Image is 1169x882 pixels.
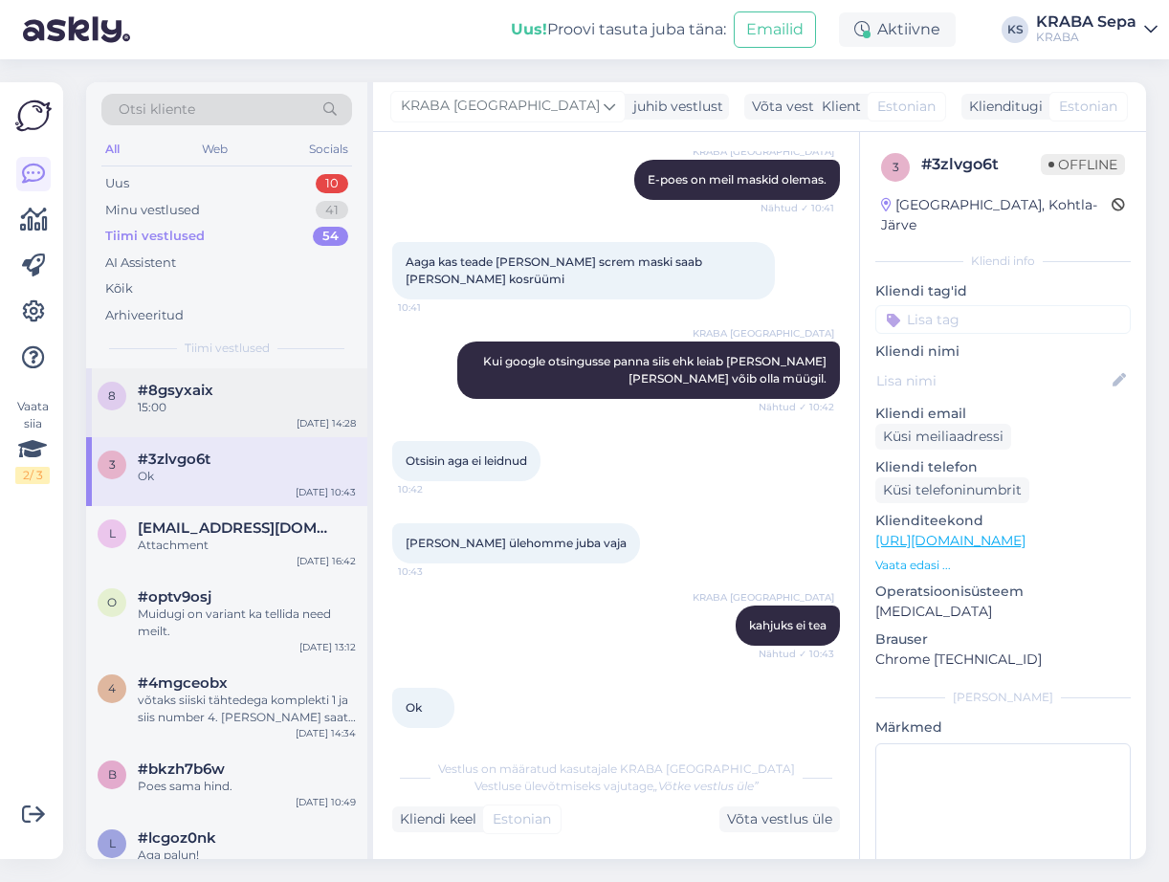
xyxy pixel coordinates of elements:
span: #4mgceobx [138,674,228,692]
p: Operatsioonisüsteem [875,582,1131,602]
span: 3 [109,457,116,472]
div: [DATE] 10:49 [296,795,356,809]
div: [DATE] 14:28 [297,416,356,430]
div: # 3zlvgo6t [921,153,1041,176]
p: [MEDICAL_DATA] [875,602,1131,622]
span: liinake125@gmail.com [138,519,337,537]
p: Kliendi nimi [875,342,1131,362]
span: KRABA [GEOGRAPHIC_DATA] [693,326,834,341]
span: 10:43 [398,564,470,579]
div: Klienditugi [961,97,1043,117]
div: [DATE] 13:12 [299,640,356,654]
div: Uus [105,174,129,193]
div: Socials [305,137,352,162]
input: Lisa nimi [876,370,1109,391]
div: Aga palun! [138,847,356,864]
div: Võta vestlus üle [719,806,840,832]
span: #optv9osj [138,588,211,606]
div: [PERSON_NAME] [875,689,1131,706]
span: l [109,836,116,850]
span: l [109,526,116,540]
span: Nähtud ✓ 10:41 [761,201,834,215]
span: Nähtud ✓ 10:42 [759,400,834,414]
span: Otsisin aga ei leidnud [406,453,527,468]
div: All [101,137,123,162]
div: 41 [316,201,348,220]
span: Vestluse ülevõtmiseks vajutage [474,779,759,793]
div: juhib vestlust [626,97,723,117]
span: 10:43 [398,729,470,743]
div: Web [198,137,232,162]
div: Proovi tasuta juba täna: [511,18,726,41]
span: kahjuks ei tea [749,618,827,632]
input: Lisa tag [875,305,1131,334]
div: [GEOGRAPHIC_DATA], Kohtla-Järve [881,195,1112,235]
p: Chrome [TECHNICAL_ID] [875,650,1131,670]
div: Kliendi info [875,253,1131,270]
div: Kõik [105,279,133,298]
i: „Võtke vestlus üle” [653,779,759,793]
p: Kliendi telefon [875,457,1131,477]
p: Vaata edasi ... [875,557,1131,574]
p: Märkmed [875,717,1131,738]
div: 54 [313,227,348,246]
p: Klienditeekond [875,511,1131,531]
div: KRABA Sepa [1036,14,1136,30]
span: Nähtud ✓ 10:43 [759,647,834,661]
div: Attachment [138,537,356,554]
span: Vestlus on määratud kasutajale KRABA [GEOGRAPHIC_DATA] [438,761,795,776]
span: KRABA [GEOGRAPHIC_DATA] [401,96,600,117]
p: Kliendi email [875,404,1131,424]
div: Vaata siia [15,398,50,484]
span: Estonian [493,809,551,829]
div: Minu vestlused [105,201,200,220]
span: Tiimi vestlused [185,340,270,357]
div: [DATE] 10:43 [296,485,356,499]
span: b [108,767,117,782]
a: [URL][DOMAIN_NAME] [875,532,1026,549]
p: Kliendi tag'id [875,281,1131,301]
div: võtaks siiski tähtedega komplekti 1 ja siis number 4. [PERSON_NAME] saata [EMAIL_ADDRESS][DOMAIN_... [138,692,356,726]
span: KRABA [GEOGRAPHIC_DATA] [693,590,834,605]
span: 3 [893,160,899,174]
button: Emailid [734,11,816,48]
span: Ok [406,700,422,715]
span: [PERSON_NAME] ülehomme juba vaja [406,536,627,550]
div: Küsi meiliaadressi [875,424,1011,450]
span: E-poes on meil maskid olemas. [648,172,827,187]
div: Võta vestlus üle [744,94,865,120]
span: #3zlvgo6t [138,451,210,468]
span: Estonian [877,97,936,117]
div: 15:00 [138,399,356,416]
div: Muidugi on variant ka tellida need meilt. [138,606,356,640]
img: Askly Logo [15,98,52,134]
div: Kliendi keel [392,809,476,829]
div: 2 / 3 [15,467,50,484]
div: Ok [138,468,356,485]
span: 10:42 [398,482,470,496]
span: 4 [108,681,116,695]
span: Kui google otsingusse panna siis ehk leiab [PERSON_NAME] [PERSON_NAME] võib olla müügil. [483,354,829,386]
span: KRABA [GEOGRAPHIC_DATA] [693,144,834,159]
div: 10 [316,174,348,193]
div: Arhiveeritud [105,306,184,325]
div: Tiimi vestlused [105,227,205,246]
span: Estonian [1059,97,1117,117]
div: Küsi telefoninumbrit [875,477,1029,503]
div: KS [1002,16,1028,43]
div: AI Assistent [105,254,176,273]
span: Otsi kliente [119,99,195,120]
a: KRABA SepaKRABA [1036,14,1158,45]
span: Offline [1041,154,1125,175]
span: #8gsyxaix [138,382,213,399]
span: 8 [108,388,116,403]
span: #lcgoz0nk [138,829,216,847]
div: Klient [814,97,861,117]
div: [DATE] 16:42 [297,554,356,568]
div: Poes sama hind. [138,778,356,795]
span: 10:41 [398,300,470,315]
span: Aaga kas teade [PERSON_NAME] screm maski saab [PERSON_NAME] kosrüümi [406,254,705,286]
span: o [107,595,117,609]
span: #bkzh7b6w [138,761,225,778]
b: Uus! [511,20,547,38]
